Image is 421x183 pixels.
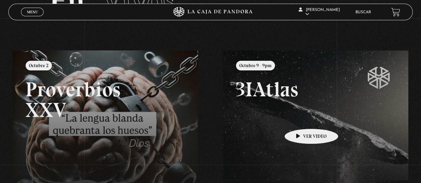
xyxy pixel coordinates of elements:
span: [PERSON_NAME] [299,8,340,16]
span: Menu [27,10,38,14]
a: Buscar [355,10,371,14]
span: Cerrar [25,16,40,20]
a: View your shopping cart [391,8,400,17]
